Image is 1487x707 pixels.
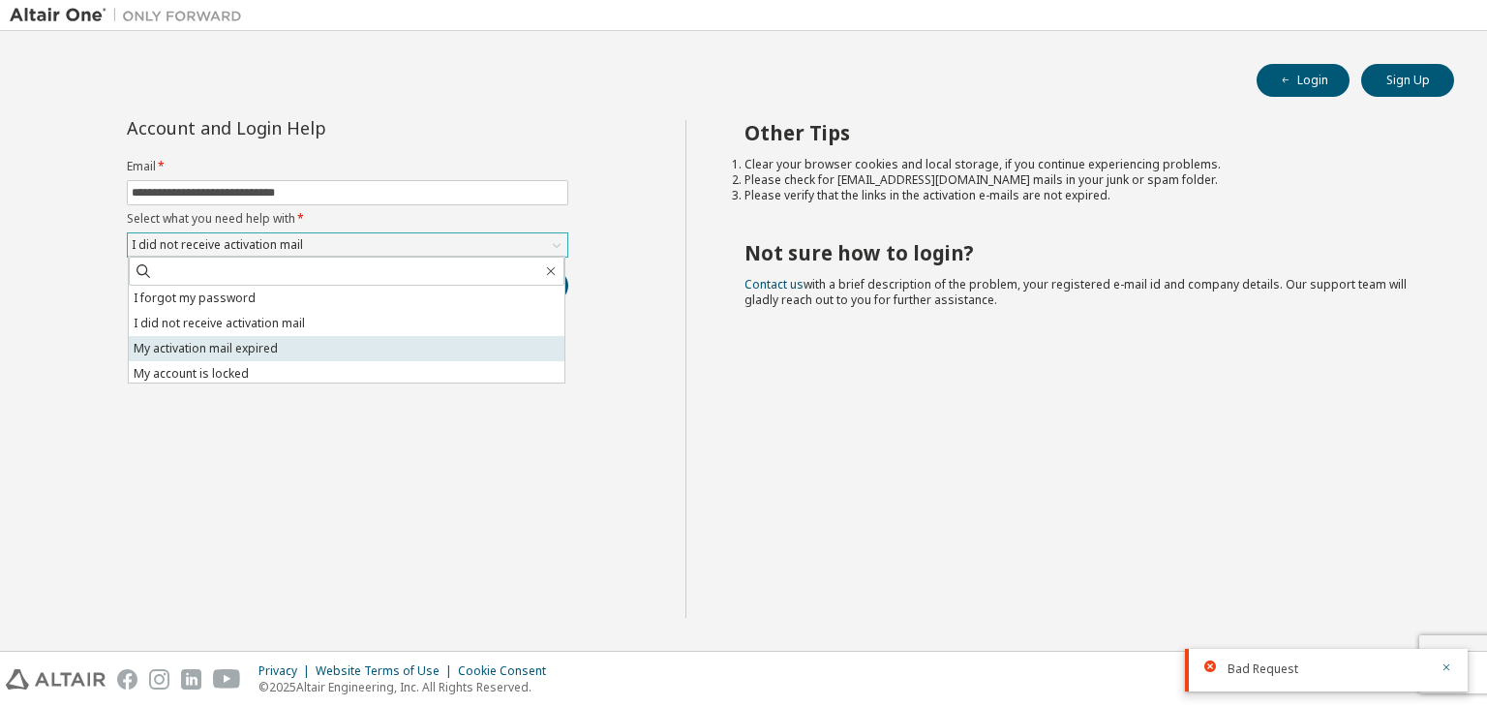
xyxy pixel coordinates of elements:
[127,211,568,227] label: Select what you need help with
[744,120,1420,145] h2: Other Tips
[744,276,1407,308] span: with a brief description of the problem, your registered e-mail id and company details. Our suppo...
[10,6,252,25] img: Altair One
[744,172,1420,188] li: Please check for [EMAIL_ADDRESS][DOMAIN_NAME] mails in your junk or spam folder.
[316,663,458,679] div: Website Terms of Use
[744,157,1420,172] li: Clear your browser cookies and local storage, if you continue experiencing problems.
[744,276,804,292] a: Contact us
[129,286,564,311] li: I forgot my password
[127,120,480,136] div: Account and Login Help
[117,669,137,690] img: facebook.svg
[1361,64,1454,97] button: Sign Up
[129,234,306,256] div: I did not receive activation mail
[458,663,558,679] div: Cookie Consent
[258,663,316,679] div: Privacy
[6,669,106,690] img: altair_logo.svg
[127,159,568,174] label: Email
[1257,64,1350,97] button: Login
[744,240,1420,265] h2: Not sure how to login?
[149,669,169,690] img: instagram.svg
[1228,661,1298,677] span: Bad Request
[744,188,1420,203] li: Please verify that the links in the activation e-mails are not expired.
[181,669,201,690] img: linkedin.svg
[128,233,567,257] div: I did not receive activation mail
[213,669,241,690] img: youtube.svg
[258,679,558,695] p: © 2025 Altair Engineering, Inc. All Rights Reserved.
